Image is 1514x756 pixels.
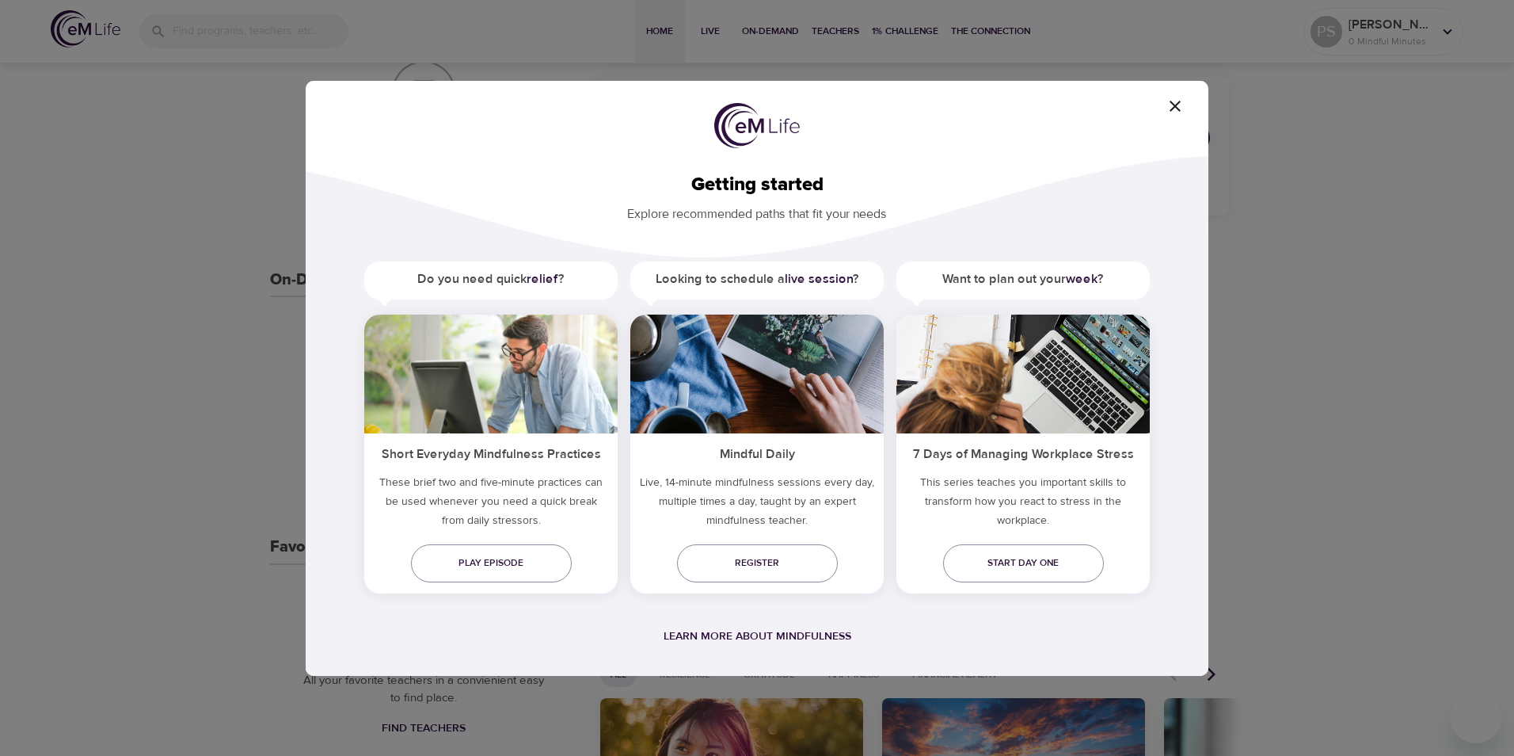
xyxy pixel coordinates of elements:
h5: Do you need quick ? [364,262,618,297]
a: relief [527,271,558,287]
a: week [1066,271,1097,287]
img: ims [630,315,884,433]
img: ims [896,315,1150,433]
h5: Short Everyday Mindfulness Practices [364,433,618,472]
p: Live, 14-minute mindfulness sessions every day, multiple times a day, taught by an expert mindful... [630,473,884,536]
span: Register [690,555,825,571]
h5: These brief two and five-minute practices can be used whenever you need a quick break from daily ... [364,473,618,536]
a: Learn more about mindfulness [664,629,851,643]
h5: 7 Days of Managing Workplace Stress [896,433,1150,472]
a: Start day one [943,544,1104,582]
span: Play episode [424,555,559,571]
a: Register [677,544,838,582]
h5: Looking to schedule a ? [630,262,884,297]
img: logo [714,103,800,149]
h5: Want to plan out your ? [896,262,1150,297]
p: This series teaches you important skills to transform how you react to stress in the workplace. [896,473,1150,536]
img: ims [364,315,618,433]
p: Explore recommended paths that fit your needs [331,196,1183,223]
h5: Mindful Daily [630,433,884,472]
span: Start day one [956,555,1091,571]
a: live session [785,271,853,287]
h2: Getting started [331,174,1183,197]
a: Play episode [411,544,572,582]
